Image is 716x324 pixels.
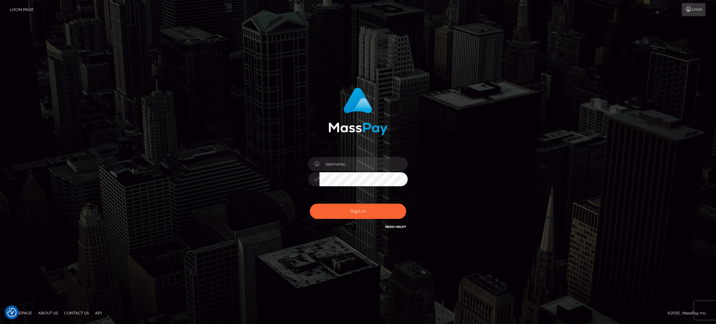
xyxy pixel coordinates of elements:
div: © 2025 , MassPay Inc. [668,310,711,317]
a: Login [682,3,705,16]
img: Revisit consent button [7,308,16,317]
button: Consent Preferences [7,308,16,317]
a: Login Page [10,3,34,16]
a: About Us [36,308,60,318]
a: API [93,308,104,318]
a: Contact Us [62,308,91,318]
img: MassPay Login [328,88,388,135]
input: Username... [319,157,408,171]
a: Homepage [7,308,34,318]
